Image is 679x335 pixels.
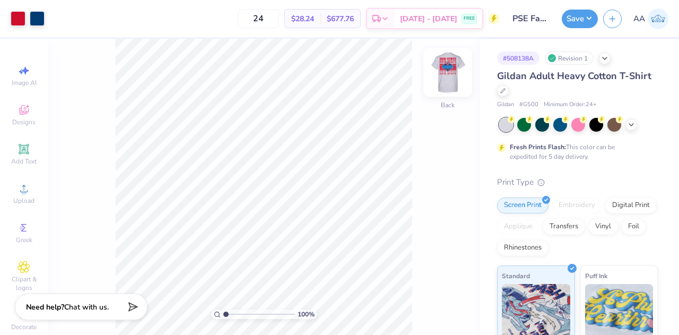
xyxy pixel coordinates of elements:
div: This color can be expedited for 5 day delivery. [510,142,640,161]
div: Digital Print [605,197,657,213]
span: Standard [502,270,530,281]
div: Revision 1 [545,51,594,65]
span: Minimum Order: 24 + [544,100,597,109]
div: Foil [621,219,646,235]
div: Screen Print [497,197,549,213]
span: AA [633,13,645,25]
img: Back [426,51,469,93]
span: $677.76 [327,13,354,24]
span: Puff Ink [585,270,607,281]
div: Rhinestones [497,240,549,256]
img: Ava Allard [648,8,668,29]
span: Designs [12,118,36,126]
span: 100 % [298,310,315,319]
input: – – [238,9,279,28]
div: Print Type [497,176,658,188]
span: Gildan Adult Heavy Cotton T-Shirt [497,70,651,82]
div: Applique [497,219,539,235]
span: Clipart & logos [5,275,42,292]
div: # 508138A [497,51,539,65]
span: Upload [13,196,34,205]
div: Transfers [543,219,585,235]
strong: Fresh Prints Flash: [510,143,566,151]
strong: Need help? [26,302,64,312]
span: # G500 [519,100,538,109]
button: Save [562,10,598,28]
span: Gildan [497,100,514,109]
span: [DATE] - [DATE] [400,13,457,24]
span: Image AI [12,79,37,87]
div: Vinyl [588,219,618,235]
a: AA [633,8,668,29]
span: FREE [464,15,475,22]
input: Untitled Design [504,8,556,29]
div: Back [441,100,455,110]
span: Chat with us. [64,302,109,312]
div: Embroidery [552,197,602,213]
span: Greek [16,236,32,244]
span: Add Text [11,157,37,166]
span: Decorate [11,323,37,331]
span: $28.24 [291,13,314,24]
